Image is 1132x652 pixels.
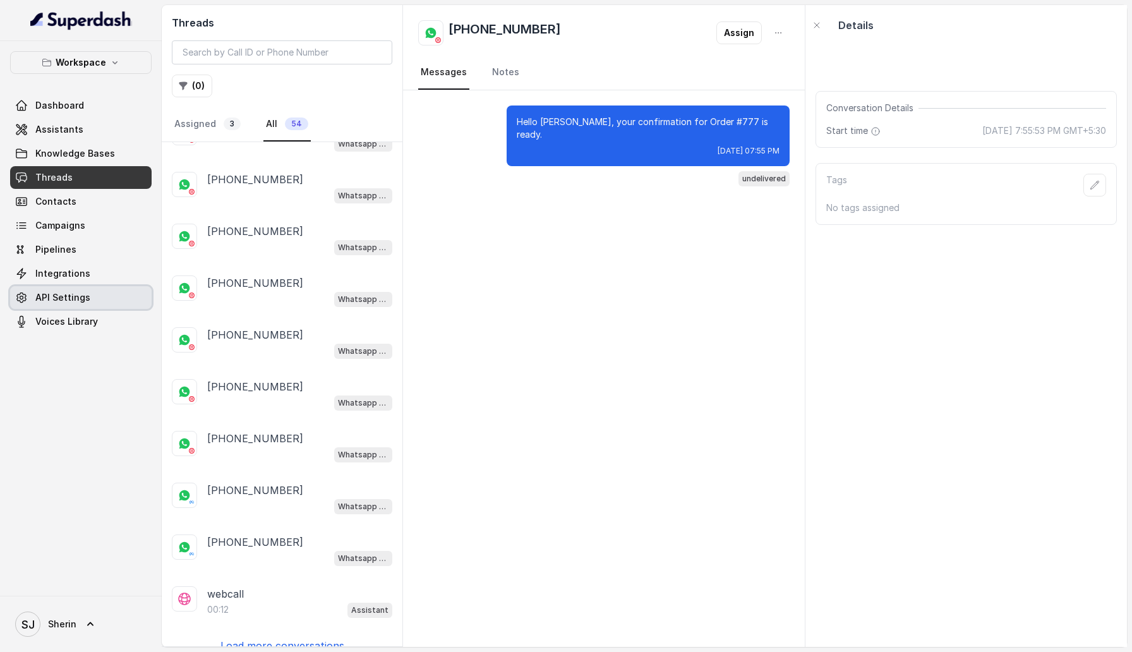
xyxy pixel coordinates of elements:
p: webcall [207,586,244,601]
p: [PHONE_NUMBER] [207,327,303,342]
a: Notes [490,56,522,90]
p: Hello [PERSON_NAME], your confirmation for Order #777 is ready. [517,116,780,141]
p: Whatsapp Support [338,190,388,202]
a: Threads [10,166,152,189]
p: Whatsapp Support [338,449,388,461]
p: No tags assigned [826,202,1106,214]
p: Whatsapp Support [338,345,388,358]
button: Workspace [10,51,152,74]
a: All54 [263,107,311,142]
p: Workspace [56,55,106,70]
a: Pipelines [10,238,152,261]
a: Knowledge Bases [10,142,152,165]
p: [PHONE_NUMBER] [207,275,303,291]
button: (0) [172,75,212,97]
input: Search by Call ID or Phone Number [172,40,392,64]
img: light.svg [30,10,132,30]
p: Whatsapp Support [338,397,388,409]
a: Messages [418,56,469,90]
p: [PHONE_NUMBER] [207,379,303,394]
h2: [PHONE_NUMBER] [449,20,561,45]
p: Whatsapp Support [338,552,388,565]
span: Voices Library [35,315,98,328]
span: Integrations [35,267,90,280]
a: Sherin [10,607,152,642]
a: Campaigns [10,214,152,237]
button: Assign [716,21,762,44]
p: [PHONE_NUMBER] [207,172,303,187]
a: Voices Library [10,310,152,333]
span: Assistants [35,123,83,136]
a: Assigned3 [172,107,243,142]
a: Assistants [10,118,152,141]
p: Whatsapp Support [338,138,388,150]
p: [PHONE_NUMBER] [207,534,303,550]
p: [PHONE_NUMBER] [207,483,303,498]
h2: Threads [172,15,392,30]
span: Contacts [35,195,76,208]
span: Start time [826,124,883,137]
span: 3 [224,118,241,130]
p: [PHONE_NUMBER] [207,431,303,446]
p: Whatsapp Support [338,500,388,513]
span: Knowledge Bases [35,147,115,160]
span: Dashboard [35,99,84,112]
span: Conversation Details [826,102,918,114]
p: Whatsapp Support [338,293,388,306]
a: Integrations [10,262,152,285]
span: [DATE] 7:55:53 PM GMT+5:30 [982,124,1106,137]
span: [DATE] 07:55 PM [718,146,780,156]
nav: Tabs [172,107,392,142]
p: Details [838,18,874,33]
span: Sherin [48,618,76,631]
span: Threads [35,171,73,184]
a: API Settings [10,286,152,309]
span: 54 [285,118,308,130]
p: [PHONE_NUMBER] [207,224,303,239]
span: undelivered [738,171,790,186]
text: SJ [21,618,35,631]
p: Whatsapp Support [338,241,388,254]
span: Pipelines [35,243,76,256]
a: Contacts [10,190,152,213]
p: 00:12 [207,603,229,616]
p: Tags [826,174,847,196]
nav: Tabs [418,56,790,90]
a: Dashboard [10,94,152,117]
p: Assistant [351,604,388,617]
span: API Settings [35,291,90,304]
span: Campaigns [35,219,85,232]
